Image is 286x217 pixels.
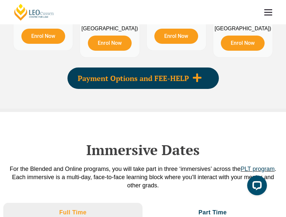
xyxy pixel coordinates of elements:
a: Enrol Now [21,29,65,44]
h3: Part Time [198,209,227,216]
a: Enrol Now [88,36,132,51]
a: [PERSON_NAME] Centre for Law [13,3,55,21]
p: For the Blended and Online programs, you will take part in three ‘immersives’ across the . Each i... [7,165,279,190]
a: PLT program [241,166,274,172]
h3: Full Time [59,209,87,216]
span: Payment Options and FEE-HELP [78,75,189,82]
a: Enrol Now [221,36,265,51]
iframe: LiveChat chat widget [242,173,270,201]
a: Enrol Now [154,29,198,44]
h2: Immersive Dates [7,142,279,158]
